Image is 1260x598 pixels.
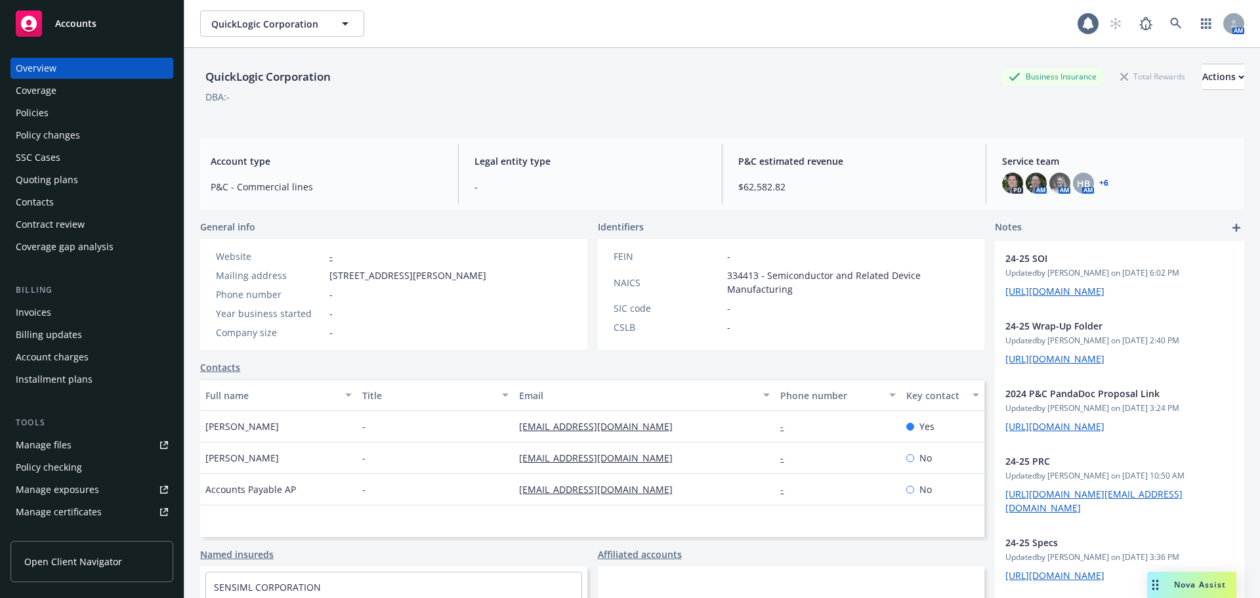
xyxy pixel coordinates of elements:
span: 2024 P&C PandaDoc Proposal Link [1005,387,1200,400]
button: Full name [200,379,357,411]
a: - [780,483,794,496]
span: Updated by [PERSON_NAME] on [DATE] 10:50 AM [1005,470,1234,482]
div: Manage files [16,435,72,456]
span: - [329,288,333,301]
div: SSC Cases [16,147,60,168]
div: FEIN [614,249,722,263]
a: Manage certificates [10,502,173,523]
span: $62,582.82 [738,180,970,194]
a: Manage exposures [10,479,173,500]
a: +6 [1099,179,1108,187]
div: Website [216,249,324,263]
button: Title [357,379,514,411]
div: Overview [16,58,56,79]
a: [EMAIL_ADDRESS][DOMAIN_NAME] [519,420,683,433]
a: Affiliated accounts [598,547,682,561]
span: Updated by [PERSON_NAME] on [DATE] 3:36 PM [1005,551,1234,563]
div: NAICS [614,276,722,289]
a: Overview [10,58,173,79]
a: Quoting plans [10,169,173,190]
a: Policies [10,102,173,123]
span: [STREET_ADDRESS][PERSON_NAME] [329,268,486,282]
a: Manage files [10,435,173,456]
span: Legal entity type [474,154,706,168]
a: Contacts [200,360,240,374]
div: Contacts [16,192,54,213]
div: 24-25 Wrap-Up FolderUpdatedby [PERSON_NAME] on [DATE] 2:40 PM[URL][DOMAIN_NAME] [995,309,1244,376]
span: [PERSON_NAME] [205,419,279,433]
div: Manage certificates [16,502,102,523]
div: 2024 P&C PandaDoc Proposal LinkUpdatedby [PERSON_NAME] on [DATE] 3:24 PM[URL][DOMAIN_NAME] [995,376,1244,444]
div: Business Insurance [1002,68,1103,85]
button: Phone number [775,379,900,411]
a: Policy checking [10,457,173,478]
div: Billing [10,284,173,297]
div: SIC code [614,301,722,315]
span: Updated by [PERSON_NAME] on [DATE] 3:24 PM [1005,402,1234,414]
div: Policies [16,102,49,123]
span: Identifiers [598,220,644,234]
div: Full name [205,389,337,402]
a: [URL][DOMAIN_NAME][EMAIL_ADDRESS][DOMAIN_NAME] [1005,488,1183,514]
span: 24-25 PRC [1005,454,1200,468]
div: Actions [1202,64,1244,89]
span: - [362,451,366,465]
a: Contacts [10,192,173,213]
a: [URL][DOMAIN_NAME] [1005,569,1104,582]
span: - [362,482,366,496]
div: Account charges [16,347,89,368]
button: Nova Assist [1147,572,1236,598]
span: Accounts [55,18,96,29]
a: Search [1163,11,1189,37]
div: Phone number [216,288,324,301]
a: [EMAIL_ADDRESS][DOMAIN_NAME] [519,483,683,496]
div: Coverage gap analysis [16,236,114,257]
img: photo [1026,173,1047,194]
div: Email [519,389,755,402]
div: Year business started [216,307,324,320]
div: DBA: - [205,90,230,104]
div: Policy checking [16,457,82,478]
button: Actions [1202,64,1244,90]
span: QuickLogic Corporation [211,17,325,31]
div: 24-25 PRCUpdatedby [PERSON_NAME] on [DATE] 10:50 AM[URL][DOMAIN_NAME][EMAIL_ADDRESS][DOMAIN_NAME] [995,444,1244,525]
div: Manage exposures [16,479,99,500]
a: Report a Bug [1133,11,1159,37]
span: - [727,320,730,334]
span: [PERSON_NAME] [205,451,279,465]
span: 24-25 SOI [1005,251,1200,265]
div: 24-25 SOIUpdatedby [PERSON_NAME] on [DATE] 6:02 PM[URL][DOMAIN_NAME] [995,241,1244,309]
div: Billing updates [16,324,82,345]
div: Manage claims [16,524,82,545]
div: Coverage [16,80,56,101]
a: Coverage [10,80,173,101]
button: Key contact [901,379,984,411]
span: Updated by [PERSON_NAME] on [DATE] 2:40 PM [1005,335,1234,347]
span: - [727,301,730,315]
div: Policy changes [16,125,80,146]
div: Mailing address [216,268,324,282]
div: Key contact [906,389,965,402]
div: CSLB [614,320,722,334]
a: Coverage gap analysis [10,236,173,257]
a: - [780,452,794,464]
span: P&C estimated revenue [738,154,970,168]
span: General info [200,220,255,234]
span: No [919,482,932,496]
span: Open Client Navigator [24,555,122,568]
a: - [329,250,333,263]
div: Title [362,389,494,402]
a: Contract review [10,214,173,235]
div: QuickLogic Corporation [200,68,336,85]
div: Invoices [16,302,51,323]
span: HB [1077,177,1090,190]
div: Total Rewards [1114,68,1192,85]
button: Email [514,379,775,411]
img: photo [1049,173,1070,194]
a: Switch app [1193,11,1219,37]
span: Nova Assist [1174,579,1226,590]
a: Invoices [10,302,173,323]
a: [URL][DOMAIN_NAME] [1005,285,1104,297]
span: - [329,326,333,339]
div: Contract review [16,214,85,235]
